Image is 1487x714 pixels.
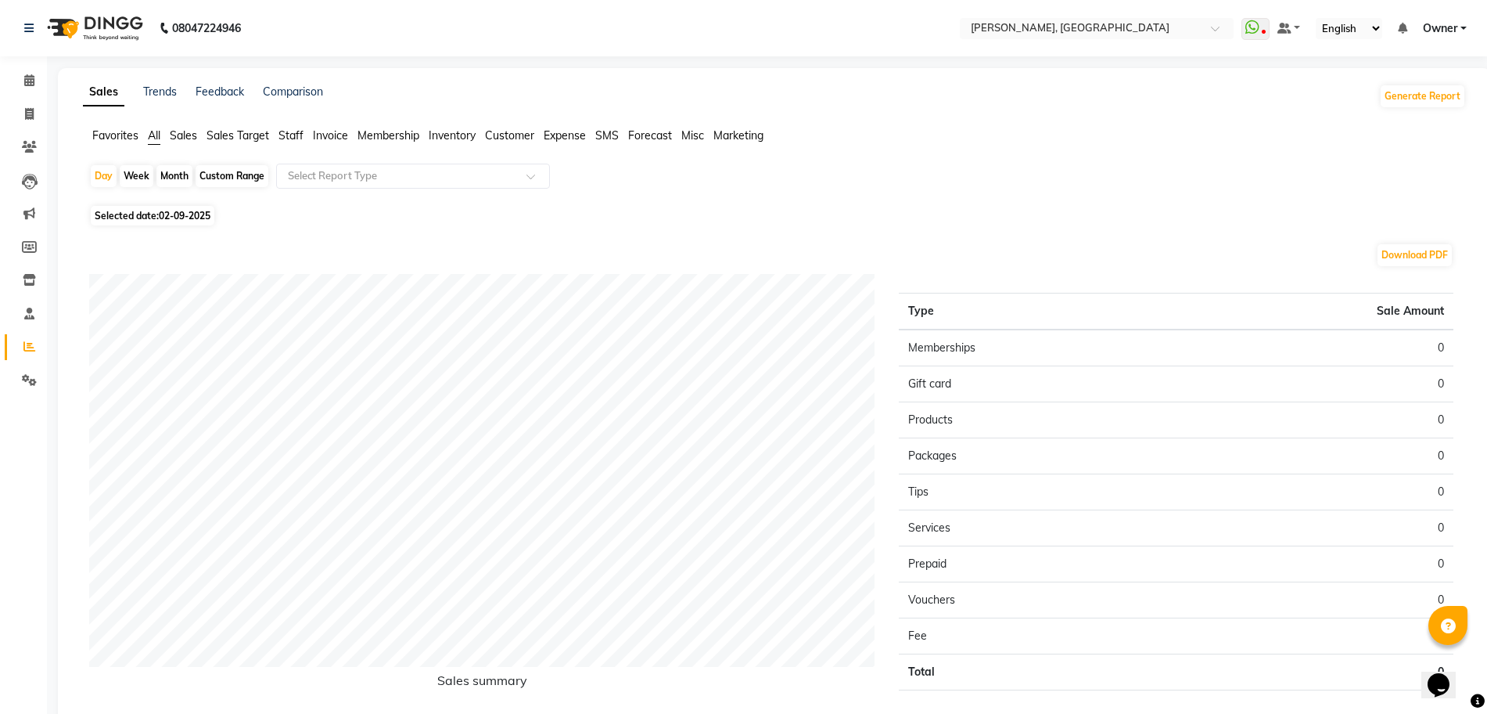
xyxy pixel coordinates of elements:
[1381,85,1464,107] button: Generate Report
[1176,294,1453,330] th: Sale Amount
[595,128,619,142] span: SMS
[899,654,1176,691] td: Total
[357,128,419,142] span: Membership
[628,128,672,142] span: Forecast
[1176,438,1453,474] td: 0
[899,330,1176,366] td: Memberships
[713,128,763,142] span: Marketing
[40,6,147,50] img: logo
[1423,20,1457,37] span: Owner
[89,673,875,694] h6: Sales summary
[92,128,138,142] span: Favorites
[313,128,348,142] span: Invoice
[899,402,1176,438] td: Products
[1176,654,1453,691] td: 0
[899,438,1176,474] td: Packages
[263,85,323,99] a: Comparison
[1377,244,1452,266] button: Download PDF
[156,165,192,187] div: Month
[899,474,1176,510] td: Tips
[159,210,210,222] span: 02-09-2025
[143,85,177,99] a: Trends
[899,294,1176,330] th: Type
[278,128,304,142] span: Staff
[899,546,1176,582] td: Prepaid
[196,85,244,99] a: Feedback
[1176,618,1453,654] td: 0
[207,128,269,142] span: Sales Target
[899,510,1176,546] td: Services
[1176,582,1453,618] td: 0
[148,128,160,142] span: All
[170,128,197,142] span: Sales
[91,165,117,187] div: Day
[429,128,476,142] span: Inventory
[899,366,1176,402] td: Gift card
[120,165,153,187] div: Week
[485,128,534,142] span: Customer
[83,78,124,106] a: Sales
[681,128,704,142] span: Misc
[899,582,1176,618] td: Vouchers
[1176,402,1453,438] td: 0
[1176,510,1453,546] td: 0
[1176,330,1453,366] td: 0
[1176,366,1453,402] td: 0
[1421,651,1471,698] iframe: chat widget
[196,165,268,187] div: Custom Range
[172,6,241,50] b: 08047224946
[1176,474,1453,510] td: 0
[91,206,214,225] span: Selected date:
[899,618,1176,654] td: Fee
[544,128,586,142] span: Expense
[1176,546,1453,582] td: 0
